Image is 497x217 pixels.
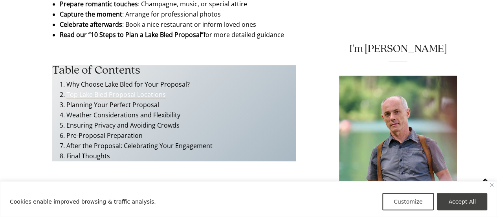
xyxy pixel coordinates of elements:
[60,30,288,40] li: for more detailed guidance
[60,10,122,19] strong: Capture the moment
[60,30,204,39] strong: Read our “10 Steps to Plan a Lake Bled Proposal”
[66,152,110,160] a: Final Thoughts
[490,183,493,187] img: Close
[382,193,434,210] button: Customize
[60,20,122,29] strong: Celebrate afterwards
[60,19,288,30] li: : Book a nice restaurant or inform loved ones
[66,121,180,130] a: Ensuring Privacy and Avoiding Crowds
[66,90,166,99] a: Top Lake Bled Proposal Locations
[60,9,288,19] li: : Arrange for professional photos
[66,111,180,119] a: Weather Considerations and Flexibility
[52,65,296,76] h2: Table of Contents
[66,100,159,109] a: Planning Your Perfect Proposal
[339,43,457,54] h2: I'm [PERSON_NAME]
[437,193,487,210] button: Accept All
[10,197,156,206] p: Cookies enable improved browsing & traffic analysis.
[66,131,143,140] a: Pre-Proposal Preparation
[66,80,190,89] a: Why Choose Lake Bled for Your Proposal?
[66,141,213,150] a: After the Proposal: Celebrating Your Engagement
